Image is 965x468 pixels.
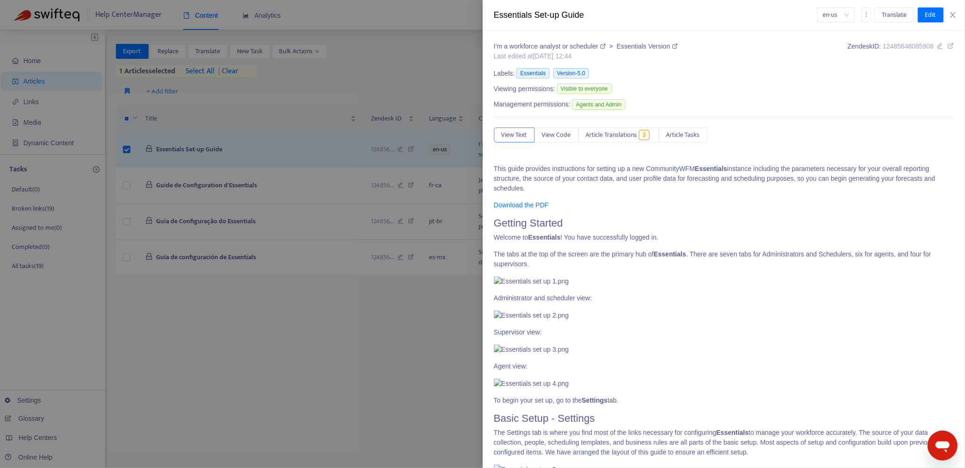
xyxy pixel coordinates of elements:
span: Essentials [516,68,550,78]
p: This guide provides instructions for setting up a new CommunityWFM instance including the paramet... [494,164,954,193]
span: Article Translations [586,130,637,140]
button: View Code [535,128,579,142]
button: Article Tasks [659,128,708,142]
span: Version-5.0 [553,68,589,78]
span: Edit [925,10,936,20]
span: Agents and Admin [572,99,625,110]
button: Article Translations3 [579,128,659,142]
img: Essentials set up 2.png [494,311,569,320]
p: Administrator and scheduler view: [494,293,954,303]
img: Essentials set up 3.png [494,345,569,355]
span: en-us [823,8,849,22]
span: Management permissions: [494,99,571,109]
strong: Essentials [528,234,560,241]
button: Close [946,11,959,20]
div: Zendesk ID: [848,42,954,61]
p: Supervisor view: [494,327,954,337]
span: Visible to everyone [557,84,612,94]
p: The Settings tab is where you find most of the links necessary for configuring to manage your wor... [494,428,954,457]
h1: Getting Started [494,217,954,229]
span: Translate [882,10,907,20]
iframe: Button to launch messaging window [928,431,958,461]
strong: Settings [582,397,608,404]
span: View Code [542,130,571,140]
strong: Essentials [654,250,686,258]
button: more [862,7,871,22]
img: Essentials set up 1.png [494,277,569,286]
span: Labels: [494,69,515,78]
div: Essentials Set-up Guide [494,9,817,21]
div: > [494,42,678,51]
img: Essentials set up 4.png [494,379,569,389]
span: Article Tasks [666,130,700,140]
span: View Text [501,130,527,140]
p: To begin your set up, go to the tab. [494,396,954,405]
h1: Basic Setup - Settings [494,412,954,425]
button: Translate [874,7,914,22]
strong: Essentials [716,429,749,436]
a: Download the PDF [494,201,549,209]
span: close [949,11,957,19]
p: Welcome to ! You have successfully logged in. [494,233,954,242]
p: The tabs at the top of the screen are the primary hub of . There are seven tabs for Administrator... [494,249,954,269]
a: Essentials Version [617,43,678,50]
button: View Text [494,128,535,142]
a: I'm a workforce analyst or scheduler [494,43,608,50]
strong: Essentials [695,165,727,172]
button: Edit [918,7,944,22]
span: more [863,11,870,18]
span: 12485648085908 [883,43,934,50]
p: Agent view: [494,362,954,371]
div: Last edited at [DATE] 12:44 [494,51,678,61]
span: Viewing permissions: [494,84,555,94]
span: 3 [639,130,650,140]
